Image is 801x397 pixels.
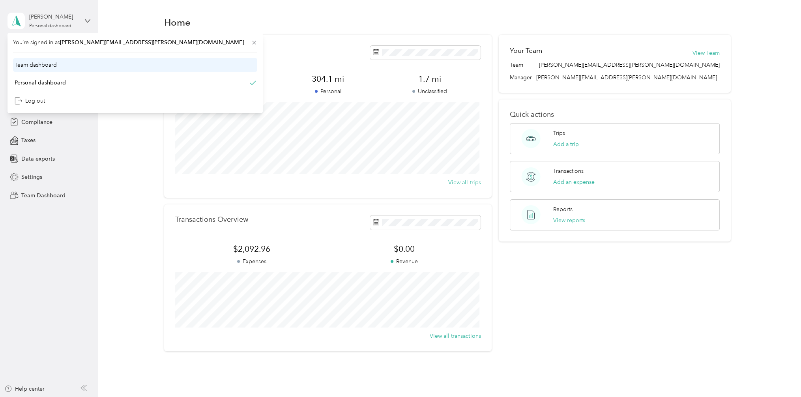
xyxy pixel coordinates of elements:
p: Expenses [175,257,328,266]
h2: Your Team [510,46,542,56]
iframe: Everlance-gr Chat Button Frame [757,353,801,397]
div: Team dashboard [15,61,57,69]
p: Revenue [328,257,481,266]
button: View Team [692,49,720,57]
button: View all trips [448,178,481,187]
span: Taxes [21,136,36,144]
p: Transactions Overview [175,215,248,224]
div: Personal dashboard [15,79,66,87]
span: Data exports [21,155,55,163]
span: [PERSON_NAME][EMAIL_ADDRESS][PERSON_NAME][DOMAIN_NAME] [60,39,244,46]
button: View reports [553,216,585,225]
p: Unclassified [379,87,481,96]
h1: Home [164,18,191,26]
span: You’re signed in as [13,38,257,47]
span: Manager [510,73,532,82]
button: Add a trip [553,140,578,148]
p: Trips [553,129,565,137]
span: Team Dashboard [21,191,66,200]
span: 304.1 mi [277,73,379,84]
p: Reports [553,205,572,213]
button: View all transactions [430,332,481,340]
span: 1.7 mi [379,73,481,84]
span: [PERSON_NAME][EMAIL_ADDRESS][PERSON_NAME][DOMAIN_NAME] [536,74,717,81]
div: Log out [15,97,45,105]
span: Team [510,61,523,69]
button: Help center [4,385,45,393]
span: Settings [21,173,42,181]
div: Personal dashboard [29,24,71,28]
button: Add an expense [553,178,594,186]
p: Personal [277,87,379,96]
span: [PERSON_NAME][EMAIL_ADDRESS][PERSON_NAME][DOMAIN_NAME] [539,61,720,69]
p: Transactions [553,167,583,175]
span: Compliance [21,118,52,126]
span: $2,092.96 [175,243,328,255]
p: Quick actions [510,110,720,119]
div: [PERSON_NAME] [29,13,79,21]
span: $0.00 [328,243,481,255]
